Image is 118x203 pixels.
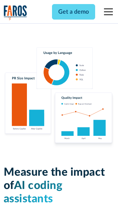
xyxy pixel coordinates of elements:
[4,47,115,148] img: Charts tracking GitHub Copilot's usage and impact on velocity and quality
[4,5,27,20] img: Logo of the analytics and reporting company Faros.
[100,3,114,21] div: menu
[4,5,27,20] a: home
[52,4,95,20] a: Get a demo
